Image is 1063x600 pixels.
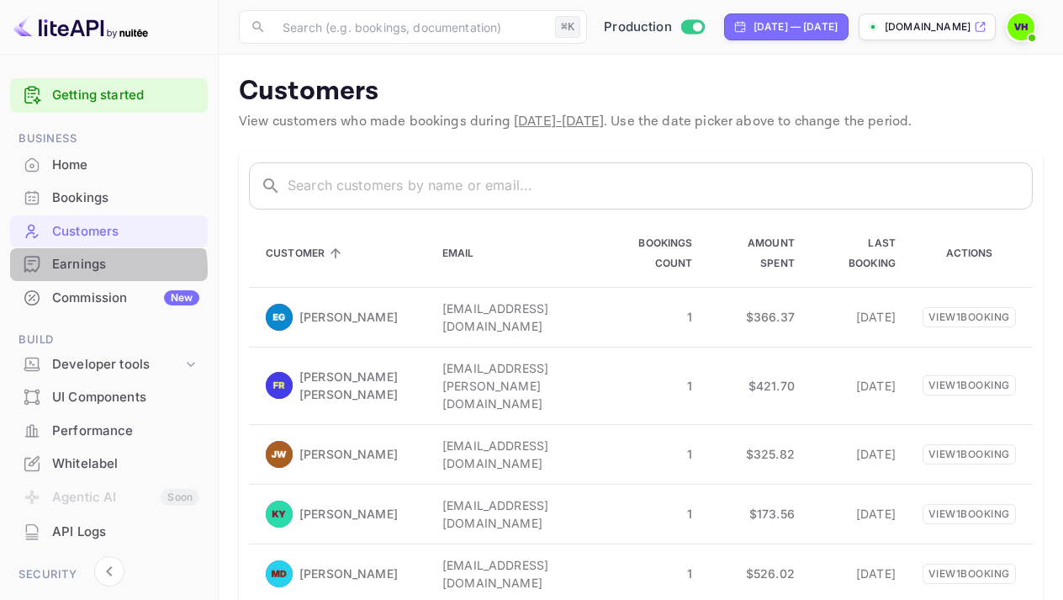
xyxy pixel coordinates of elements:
[822,377,896,395] p: [DATE]
[10,282,208,315] div: CommissionNew
[239,113,912,130] span: View customers who made bookings during . Use the date picker above to change the period.
[610,505,692,523] p: 1
[719,505,794,523] p: $173.56
[822,505,896,523] p: [DATE]
[822,233,896,273] span: Last Booking
[719,233,794,273] span: Amount Spent
[10,282,208,313] a: CommissionNew
[10,182,208,215] div: Bookings
[1007,13,1034,40] img: VIPrates Hotel-rez.com
[13,13,148,40] img: LiteAPI logo
[909,220,1033,288] th: Actions
[514,113,604,130] span: [DATE] - [DATE]
[52,454,199,474] div: Whitelabel
[10,149,208,180] a: Home
[52,355,182,374] div: Developer tools
[822,308,896,326] p: [DATE]
[10,381,208,414] div: UI Components
[754,19,838,35] div: [DATE] — [DATE]
[10,331,208,349] span: Build
[10,381,208,412] a: UI Components
[10,448,208,479] a: Whitelabel
[266,372,293,399] img: Fridolin Daniel Pekka Roth
[442,437,583,472] p: [EMAIL_ADDRESS][DOMAIN_NAME]
[266,304,293,331] img: Enrique Gimenes
[266,560,293,587] img: Mary Dunn
[10,215,208,247] a: Customers
[288,162,1033,210] input: Search customers by name or email...
[10,182,208,213] a: Bookings
[52,255,199,274] div: Earnings
[10,248,208,279] a: Earnings
[923,375,1016,396] p: View 1 booking
[299,505,398,523] p: [PERSON_NAME]
[10,516,208,547] a: API Logs
[610,445,692,463] p: 1
[10,78,208,113] div: Getting started
[10,516,208,549] div: API Logs
[10,350,208,380] div: Developer tools
[442,556,583,592] p: [EMAIL_ADDRESS][DOMAIN_NAME]
[266,441,293,468] img: Jens Werchau
[923,504,1016,524] p: View 1 booking
[299,565,398,582] p: [PERSON_NAME]
[299,308,398,326] p: [PERSON_NAME]
[610,377,692,395] p: 1
[442,243,496,263] span: Email
[94,556,124,587] button: Collapse navigation
[299,445,398,463] p: [PERSON_NAME]
[610,233,692,273] span: Bookings Count
[52,422,199,441] div: Performance
[10,215,208,248] div: Customers
[10,248,208,281] div: Earnings
[555,16,580,38] div: ⌘K
[52,86,199,105] a: Getting started
[719,445,794,463] p: $325.82
[442,359,583,412] p: [EMAIL_ADDRESS][PERSON_NAME][DOMAIN_NAME]
[442,300,583,335] p: [EMAIL_ADDRESS][DOMAIN_NAME]
[610,308,692,326] p: 1
[272,10,548,44] input: Search (e.g. bookings, documentation)
[923,564,1016,584] p: View 1 booking
[52,222,199,242] div: Customers
[52,289,199,308] div: Commission
[923,444,1016,465] p: View 1 booking
[52,523,199,542] div: API Logs
[822,565,896,582] p: [DATE]
[442,496,583,532] p: [EMAIL_ADDRESS][DOMAIN_NAME]
[610,565,692,582] p: 1
[164,290,199,305] div: New
[719,377,794,395] p: $421.70
[52,388,199,407] div: UI Components
[299,368,415,403] p: [PERSON_NAME] [PERSON_NAME]
[10,415,208,448] div: Performance
[822,445,896,463] p: [DATE]
[10,565,208,584] span: Security
[266,501,293,528] img: Kae Yuki
[10,448,208,481] div: Whitelabel
[239,75,1043,109] p: Customers
[52,156,199,175] div: Home
[604,18,672,37] span: Production
[266,243,346,263] span: Customer
[719,308,794,326] p: $366.37
[923,307,1016,327] p: View 1 booking
[10,415,208,446] a: Performance
[885,19,970,35] p: [DOMAIN_NAME]
[10,130,208,148] span: Business
[52,188,199,208] div: Bookings
[597,18,711,37] div: Switch to Sandbox mode
[10,149,208,182] div: Home
[719,565,794,582] p: $526.02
